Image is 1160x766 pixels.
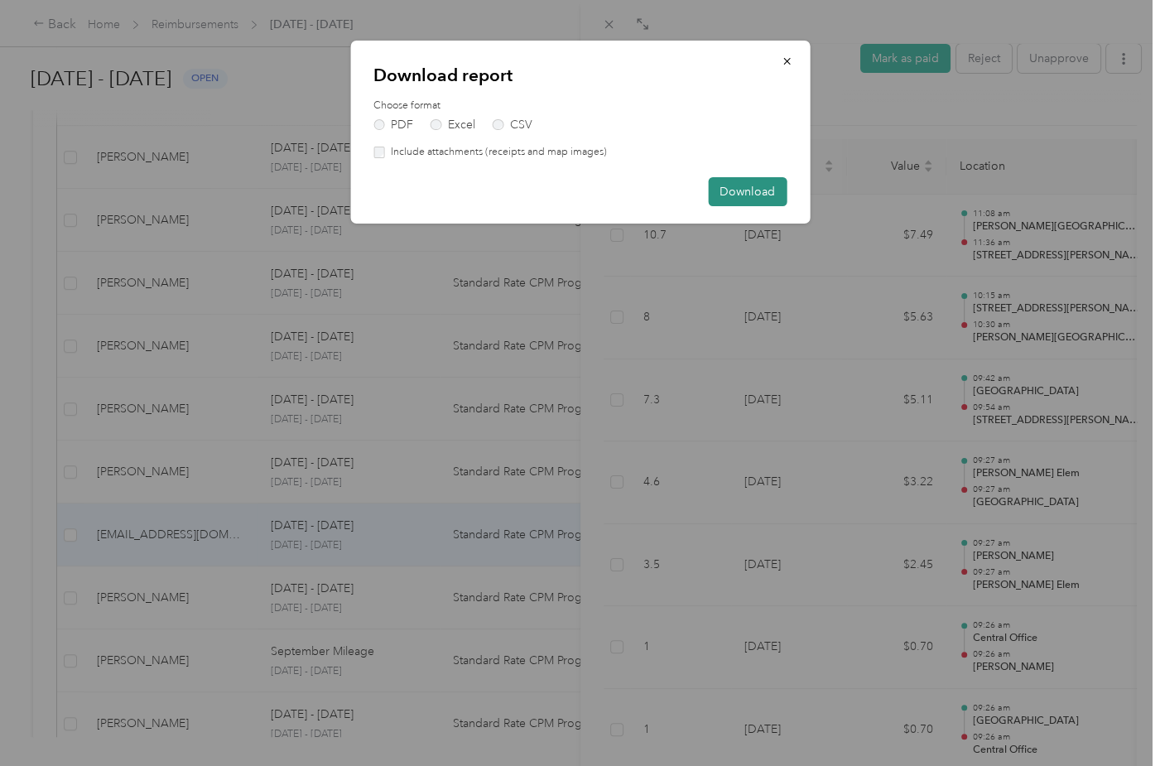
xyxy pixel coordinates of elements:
label: Excel [431,119,475,131]
p: Download report [373,64,787,87]
label: CSV [493,119,532,131]
iframe: Everlance-gr Chat Button Frame [1067,673,1160,766]
button: Download [708,177,787,206]
label: Include attachments (receipts and map images) [385,145,607,160]
label: Choose format [373,99,787,113]
label: PDF [373,119,413,131]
